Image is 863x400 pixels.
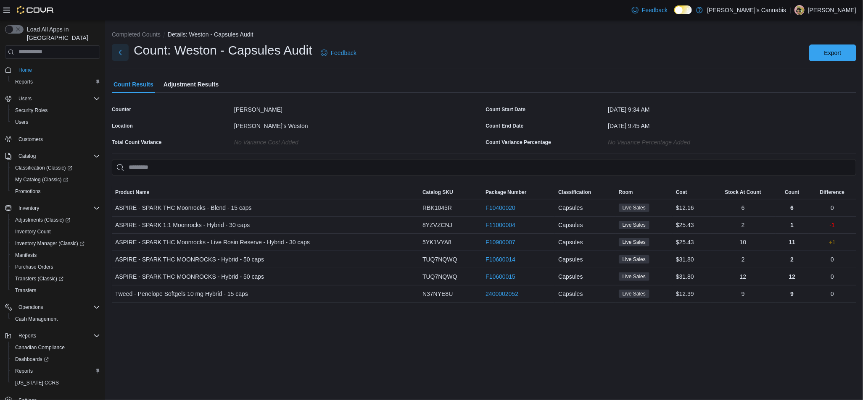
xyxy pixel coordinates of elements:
a: Feedback [628,2,671,18]
div: 2 [710,217,776,233]
span: Live Sales [623,221,646,229]
span: Purchase Orders [12,262,100,272]
span: Count Results [113,76,153,93]
span: Adjustments (Classic) [12,215,100,225]
div: No Variance Percentage added [608,136,856,146]
img: Cova [17,6,54,14]
span: Manifests [15,252,37,259]
button: Reports [2,330,103,342]
span: Package Number [486,189,526,196]
div: 2 [710,251,776,268]
a: Inventory Manager (Classic) [8,238,103,249]
span: 8YZVZCNJ [422,220,452,230]
span: Feedback [331,49,356,57]
span: Live Sales [619,238,649,246]
label: Count Start Date [486,106,526,113]
span: Catalog [18,153,36,159]
span: Transfers [15,287,36,294]
span: 5YK1VYA8 [422,237,451,247]
button: Export [809,44,856,61]
span: Dashboards [12,354,100,364]
button: Next [112,44,129,61]
a: Dashboards [8,353,103,365]
p: 11 [789,237,796,247]
span: Live Sales [619,255,649,264]
div: $25.43 [673,217,710,233]
span: ASPIRE - SPARK THC MOONROCKS - Hybrid - 50 caps [115,254,264,264]
button: Cash Management [8,313,103,325]
span: Live Sales [623,290,646,298]
button: [US_STATE] CCRS [8,377,103,389]
span: Count [785,189,800,196]
span: Inventory Manager (Classic) [15,240,84,247]
div: Count Variance Percentage [486,139,551,146]
a: Adjustments (Classic) [12,215,74,225]
a: F10600015 [486,272,515,282]
a: Promotions [12,186,44,196]
span: Reports [18,332,36,339]
span: Dashboards [15,356,49,363]
span: Customers [15,134,100,144]
a: Classification (Classic) [8,162,103,174]
span: Tweed - Penelope Softgels 10 mg Hybrid - 15 caps [115,289,248,299]
div: $12.39 [673,285,710,302]
div: [PERSON_NAME] [234,103,483,113]
span: Home [18,67,32,73]
div: 12 [710,268,776,285]
span: Classification (Classic) [12,163,100,173]
p: 1 [790,220,794,230]
span: Classification (Classic) [15,165,72,171]
a: [US_STATE] CCRS [12,378,62,388]
a: Canadian Compliance [12,342,68,353]
span: Catalog [15,151,100,161]
span: Security Roles [12,105,100,115]
div: 10 [710,234,776,251]
span: Difference [820,189,845,196]
button: Inventory [15,203,42,213]
button: Purchase Orders [8,261,103,273]
a: Cash Management [12,314,61,324]
span: My Catalog (Classic) [12,175,100,185]
span: Live Sales [623,256,646,263]
span: Capsules [558,272,583,282]
span: Inventory Count [15,228,51,235]
div: No Variance Cost added [234,136,483,146]
span: Inventory Manager (Classic) [12,238,100,248]
p: 0 [831,254,834,264]
span: Capsules [558,203,583,213]
button: Promotions [8,186,103,197]
span: Reports [15,78,33,85]
button: Operations [15,302,47,312]
span: Product Name [115,189,149,196]
button: Inventory [2,202,103,214]
p: 6 [790,203,794,213]
h1: Count: Weston - Capsules Audit [134,42,312,59]
a: Adjustments (Classic) [8,214,103,226]
span: ASPIRE - SPARK THC MOONROCKS - Hybrid - 50 caps [115,272,264,282]
p: +1 [829,237,836,247]
p: 12 [789,272,796,282]
a: F10600014 [486,254,515,264]
div: 9 [710,285,776,302]
span: Cash Management [15,316,58,322]
p: 2 [790,254,794,264]
button: Inventory Count [8,226,103,238]
div: $12.16 [673,199,710,216]
a: My Catalog (Classic) [12,175,71,185]
div: 6 [710,199,776,216]
div: Total Count Variance [112,139,161,146]
div: [PERSON_NAME]'s Weston [234,119,483,129]
span: Live Sales [623,273,646,280]
span: Reports [12,77,100,87]
a: F11000004 [486,220,515,230]
span: Security Roles [15,107,48,114]
label: Location [112,123,133,129]
span: RBK1045R [422,203,452,213]
input: This is a search bar. As you type, the results lower in the page will automatically filter. [112,159,856,176]
input: Dark Mode [674,5,692,14]
button: Users [8,116,103,128]
span: Canadian Compliance [15,344,65,351]
span: Users [18,95,32,102]
span: Stock At Count [725,189,761,196]
span: Adjustments (Classic) [15,217,70,223]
